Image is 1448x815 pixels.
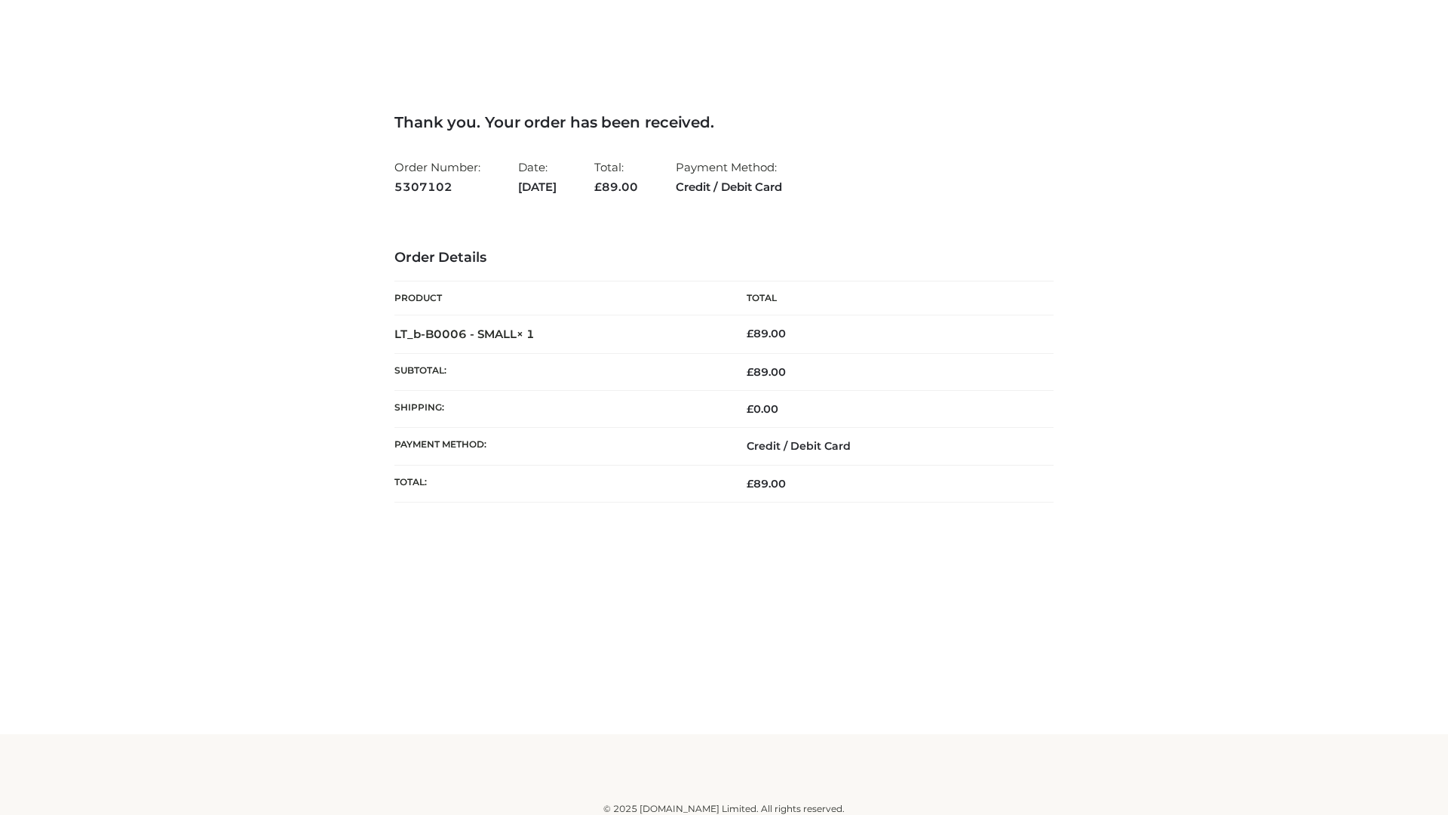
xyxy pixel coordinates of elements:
strong: LT_b-B0006 - SMALL [394,327,535,341]
span: £ [747,477,753,491]
li: Payment Method: [676,154,782,200]
th: Payment method: [394,428,724,465]
th: Total [724,281,1054,315]
span: £ [747,402,753,416]
span: £ [747,327,753,340]
th: Product [394,281,724,315]
li: Total: [594,154,638,200]
span: £ [747,365,753,379]
td: Credit / Debit Card [724,428,1054,465]
li: Order Number: [394,154,480,200]
strong: 5307102 [394,177,480,197]
th: Subtotal: [394,353,724,390]
h3: Thank you. Your order has been received. [394,113,1054,131]
bdi: 0.00 [747,402,778,416]
span: £ [594,180,602,194]
strong: × 1 [517,327,535,341]
li: Date: [518,154,557,200]
bdi: 89.00 [747,327,786,340]
th: Total: [394,465,724,502]
span: 89.00 [747,365,786,379]
span: 89.00 [747,477,786,491]
h3: Order Details [394,250,1054,266]
th: Shipping: [394,391,724,428]
strong: [DATE] [518,177,557,197]
strong: Credit / Debit Card [676,177,782,197]
span: 89.00 [594,180,638,194]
